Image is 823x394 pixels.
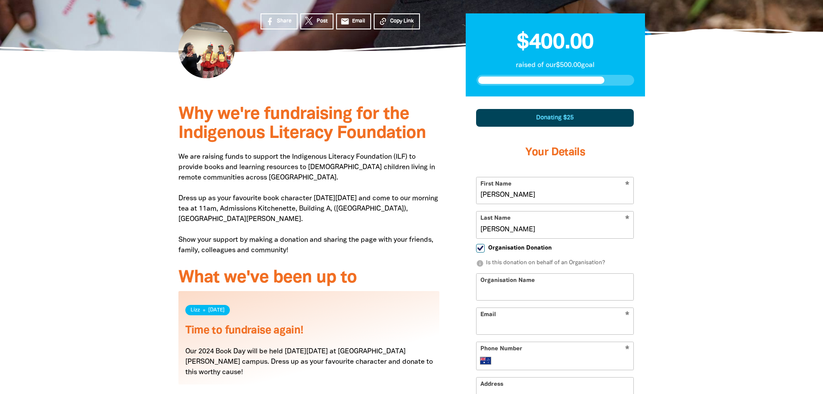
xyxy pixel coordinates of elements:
a: Time to fundraise again! [185,326,304,336]
a: Share [261,13,298,29]
span: $400.00 [517,33,594,53]
i: Required [625,346,629,354]
a: emailEmail [336,13,372,29]
span: Share [277,17,292,25]
i: email [340,17,350,26]
p: raised of our $500.00 goal [477,60,634,70]
a: Post [300,13,334,29]
p: We are raising funds to support the Indigenous Literacy Foundation (ILF) to provide books and lea... [178,152,440,256]
i: info [476,259,484,267]
span: Organisation Donation [488,244,552,252]
p: Is this donation on behalf of an Organisation? [476,259,634,268]
span: Email [352,17,365,25]
button: Copy Link [374,13,420,29]
span: Copy Link [390,17,414,25]
span: Post [317,17,327,25]
h3: Your Details [476,135,634,170]
h3: What we've been up to [178,269,440,288]
input: Organisation Donation [476,244,485,253]
div: Donating $25 [476,109,634,127]
span: Why we're fundraising for the Indigenous Literacy Foundation [178,106,426,141]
